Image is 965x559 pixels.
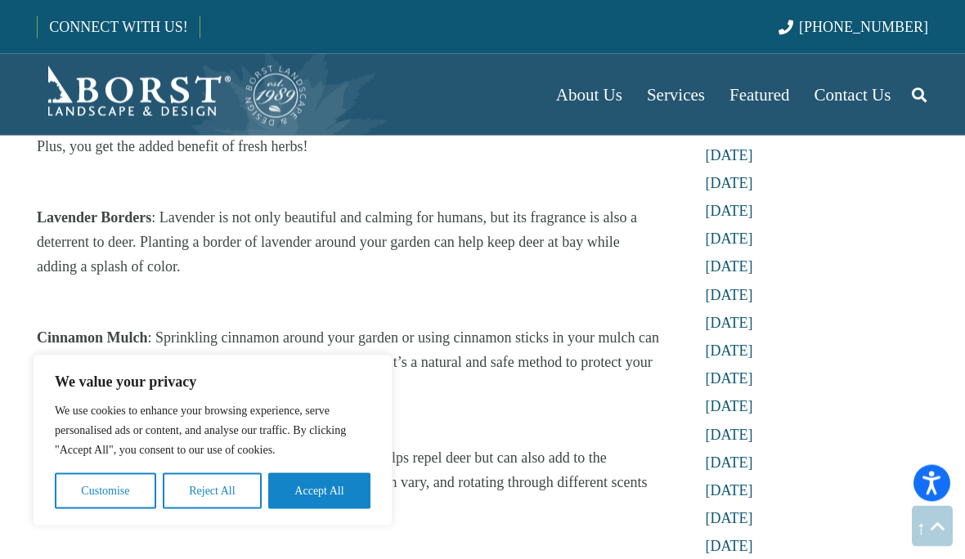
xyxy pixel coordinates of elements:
button: Accept All [268,473,370,509]
a: [DATE] [706,203,753,220]
span: Featured [729,85,789,105]
p: : Sprinkling cinnamon around your garden or using cinnamon sticks in your mulch can help repel de... [37,326,661,400]
strong: Lavender Borders [37,210,151,226]
a: Borst-Logo [37,62,308,127]
a: Contact Us [802,54,904,136]
a: [DATE] [706,288,753,304]
a: [DATE] [706,120,753,136]
span: Services [647,85,705,105]
span: Contact Us [815,85,891,105]
button: Customise [55,473,156,509]
a: Featured [717,54,801,136]
a: Services [635,54,717,136]
a: CONNECT WITH US! [38,7,199,47]
a: About Us [544,54,635,136]
strong: Cinnamon Mulch [37,330,148,347]
a: Search [903,74,936,115]
a: [DATE] [706,343,753,360]
a: [DATE] [706,399,753,415]
a: [DATE] [706,455,753,472]
a: [DATE] [706,483,753,499]
p: We value your privacy [55,372,370,391]
button: Reject All [163,473,262,509]
a: [DATE] [706,148,753,164]
a: [DATE] [706,231,753,248]
a: [DATE] [706,259,753,275]
p: : Lavender is not only beautiful and calming for humans, but its fragrance is also a deterrent to... [37,206,661,279]
a: [DATE] [706,427,753,444]
span: [PHONE_NUMBER] [799,19,928,35]
a: [DATE] [706,511,753,527]
a: [PHONE_NUMBER] [779,19,928,35]
a: [DATE] [706,371,753,387]
a: [DATE] [706,315,753,332]
span: About Us [556,85,622,105]
a: [DATE] [706,539,753,555]
p: We use cookies to enhance your browsing experience, serve personalised ads or content, and analys... [55,401,370,460]
a: [DATE] [706,176,753,192]
a: Back to top [912,506,953,547]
